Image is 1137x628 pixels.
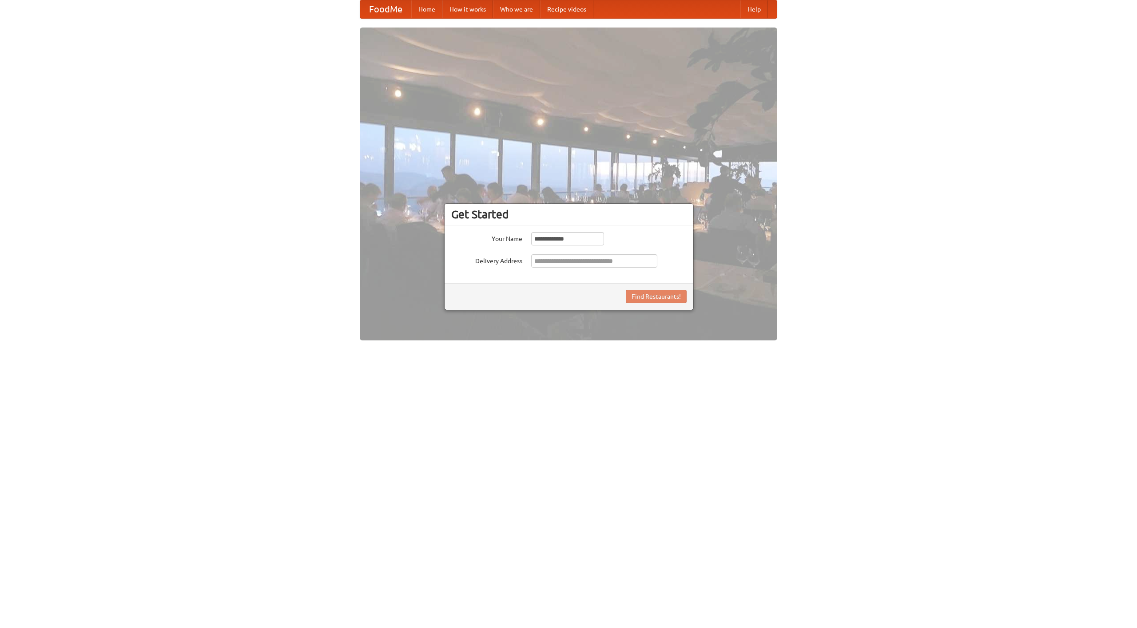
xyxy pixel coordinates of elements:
a: Who we are [493,0,540,18]
h3: Get Started [451,208,687,221]
a: Home [411,0,442,18]
a: Help [740,0,768,18]
a: FoodMe [360,0,411,18]
a: Recipe videos [540,0,593,18]
a: How it works [442,0,493,18]
button: Find Restaurants! [626,290,687,303]
label: Delivery Address [451,254,522,265]
label: Your Name [451,232,522,243]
